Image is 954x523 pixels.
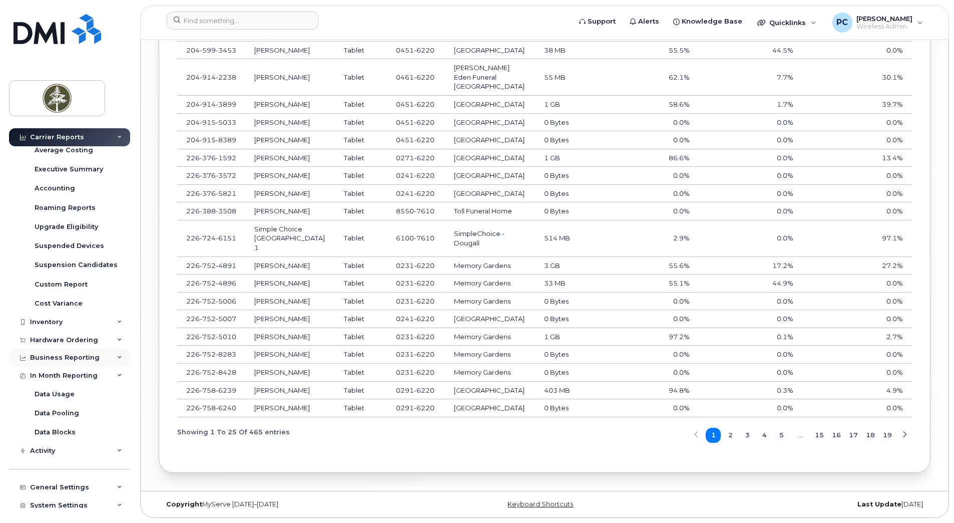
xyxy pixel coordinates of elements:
[186,234,236,242] span: 226
[535,167,599,185] td: 0 Bytes
[387,382,445,400] td: 0291-6220
[699,275,802,293] td: 44.9%
[535,346,599,364] td: 0 Bytes
[802,364,912,382] td: 0.0%
[335,293,387,311] td: Tablet
[599,399,699,417] td: 0.0%
[335,257,387,275] td: Tablet
[599,275,699,293] td: 55.1%
[863,428,878,443] button: 18
[245,149,335,167] td: [PERSON_NAME]
[186,100,236,108] span: 204
[159,500,416,508] div: MyServe [DATE]–[DATE]
[245,42,335,60] td: [PERSON_NAME]
[200,189,216,197] span: 376
[387,167,445,185] td: 0241-6220
[245,364,335,382] td: [PERSON_NAME]
[186,207,236,215] span: 226
[599,59,699,96] td: 62.1%
[245,399,335,417] td: [PERSON_NAME]
[535,257,599,275] td: 3 GB
[200,279,216,287] span: 752
[245,220,335,257] td: Simple Choice [GEOGRAPHIC_DATA] 1
[335,346,387,364] td: Tablet
[200,171,216,179] span: 376
[445,202,535,220] td: Toll Funeral Home
[335,275,387,293] td: Tablet
[200,261,216,270] span: 752
[740,428,755,443] button: 3
[599,114,699,132] td: 0.0%
[216,207,236,215] span: 3508
[535,220,599,257] td: 514 MB
[335,364,387,382] td: Tablet
[535,185,599,203] td: 0 Bytes
[769,19,806,27] span: Quicklinks
[699,149,802,167] td: 0.0%
[445,257,535,275] td: Memory Gardens
[699,220,802,257] td: 0.0%
[186,333,236,341] span: 226
[445,42,535,60] td: [GEOGRAPHIC_DATA]
[508,500,573,508] a: Keyboard Shortcuts
[745,430,750,440] span: 3
[245,328,335,346] td: [PERSON_NAME]
[200,73,216,81] span: 914
[335,328,387,346] td: Tablet
[186,154,236,162] span: 226
[535,275,599,293] td: 33 MB
[216,136,236,144] span: 8389
[186,189,236,197] span: 226
[387,346,445,364] td: 0231-6220
[535,131,599,149] td: 0 Bytes
[216,73,236,81] span: 2238
[699,328,802,346] td: 0.1%
[216,279,236,287] span: 4896
[750,13,823,33] div: Quicklinks
[883,430,892,440] span: 19
[445,382,535,400] td: [GEOGRAPHIC_DATA]
[186,386,236,394] span: 226
[856,23,912,31] span: Wireless Admin
[812,428,827,443] button: 15
[856,15,912,23] span: [PERSON_NAME]
[535,96,599,114] td: 1 GB
[699,96,802,114] td: 1.7%
[186,136,236,144] span: 204
[335,59,387,96] td: Tablet
[699,293,802,311] td: 0.0%
[445,293,535,311] td: Memory Gardens
[445,220,535,257] td: SimpleChoice - Dougall
[445,149,535,167] td: [GEOGRAPHIC_DATA]
[216,234,236,242] span: 6151
[335,114,387,132] td: Tablet
[535,293,599,311] td: 0 Bytes
[802,42,912,60] td: 0.0%
[815,430,824,440] span: 15
[445,275,535,293] td: Memory Gardens
[825,13,930,33] div: Paulina Cantos
[762,430,767,440] span: 4
[599,202,699,220] td: 0.0%
[599,149,699,167] td: 86.6%
[216,189,236,197] span: 5821
[774,428,789,443] button: 5
[802,131,912,149] td: 0.0%
[445,346,535,364] td: Memory Gardens
[245,382,335,400] td: [PERSON_NAME]
[445,167,535,185] td: [GEOGRAPHIC_DATA]
[802,328,912,346] td: 2.7%
[599,364,699,382] td: 0.0%
[335,167,387,185] td: Tablet
[802,346,912,364] td: 0.0%
[387,185,445,203] td: 0241-6220
[166,500,202,508] strong: Copyright
[186,46,236,54] span: 204
[849,430,858,440] span: 17
[757,428,772,443] button: 4
[216,171,236,179] span: 3572
[866,430,875,440] span: 18
[599,328,699,346] td: 97.2%
[857,500,901,508] strong: Last Update
[445,185,535,203] td: [GEOGRAPHIC_DATA]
